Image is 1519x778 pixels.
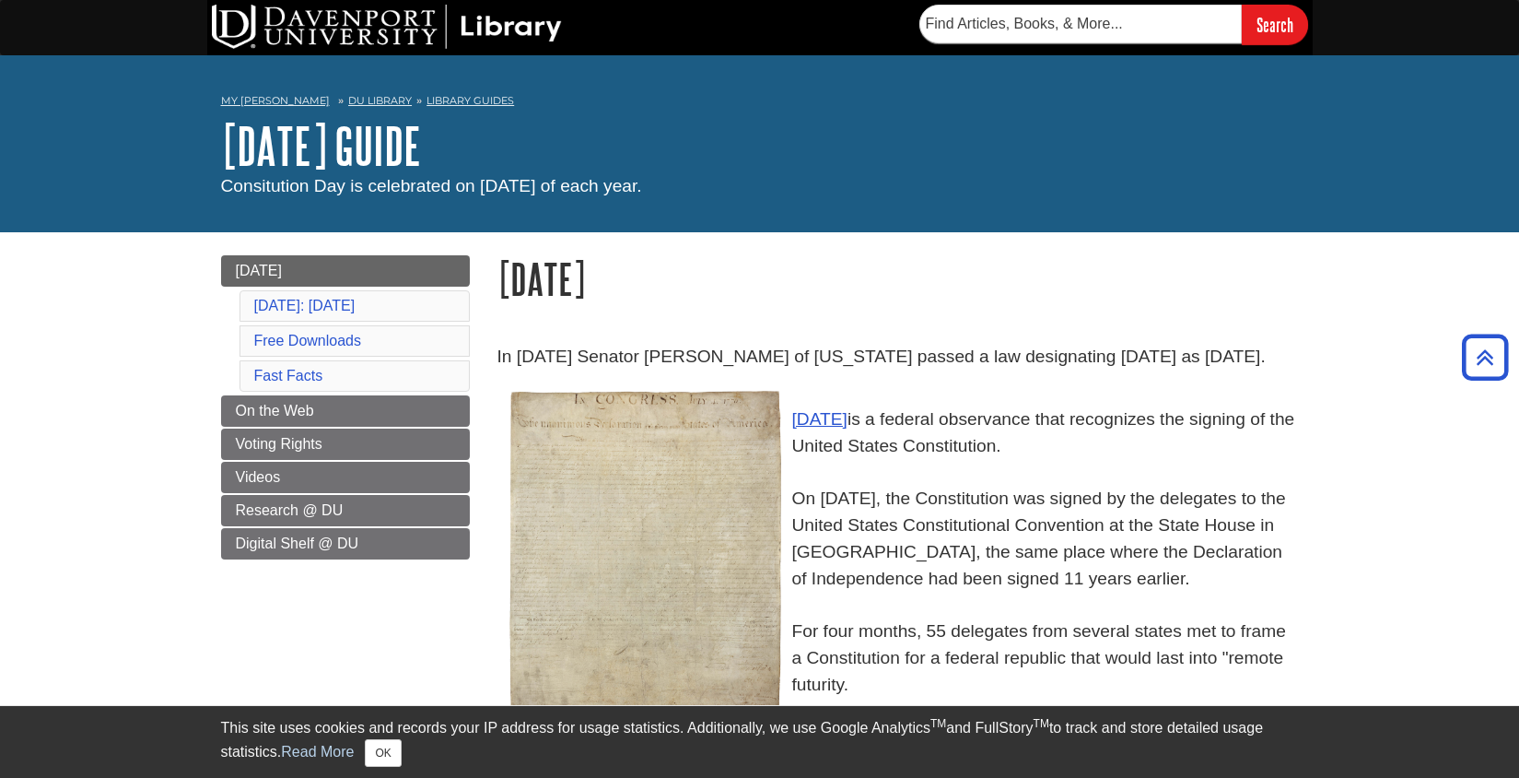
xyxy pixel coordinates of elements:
button: Close [365,739,401,767]
sup: TM [930,717,946,730]
h1: [DATE] [497,255,1299,302]
span: On the Web [236,403,314,418]
div: This site uses cookies and records your IP address for usage statistics. Additionally, we use Goo... [221,717,1299,767]
img: DU Library [212,5,562,49]
input: Search [1242,5,1308,44]
form: Searches DU Library's articles, books, and more [919,5,1308,44]
a: On the Web [221,395,470,427]
a: Library Guides [426,94,514,107]
a: Free Downloads [254,333,362,348]
a: [DATE] [221,255,470,287]
a: Fast Facts [254,368,323,383]
p: is a federal observance that recognizes the signing of the United States Constitution. On [DATE],... [497,380,1299,699]
a: Back to Top [1455,345,1514,370]
a: Research @ DU [221,495,470,526]
p: In [DATE] Senator [PERSON_NAME] of [US_STATE] passed a law designating [DATE] as [DATE]. [497,344,1299,371]
input: Find Articles, Books, & More... [919,5,1242,43]
a: [DATE] Guide [221,117,421,174]
a: Voting Rights [221,429,470,460]
span: Consitution Day is celebrated on [DATE] of each year. [221,176,642,195]
a: Videos [221,462,470,493]
span: Videos [236,469,281,485]
img: U.S. Constitution [507,389,783,725]
a: My [PERSON_NAME] [221,93,330,109]
span: Digital Shelf @ DU [236,536,359,551]
a: Read More [281,744,354,760]
a: DU Library [348,94,412,107]
span: Voting Rights [236,436,322,452]
a: Digital Shelf @ DU [221,528,470,560]
sup: TM [1034,717,1049,730]
nav: breadcrumb [221,88,1299,118]
span: Research @ DU [236,502,344,518]
a: [DATE] [792,409,847,429]
div: Guide Page Menu [221,255,470,560]
a: [DATE]: [DATE] [254,298,356,313]
span: [DATE] [236,263,282,278]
